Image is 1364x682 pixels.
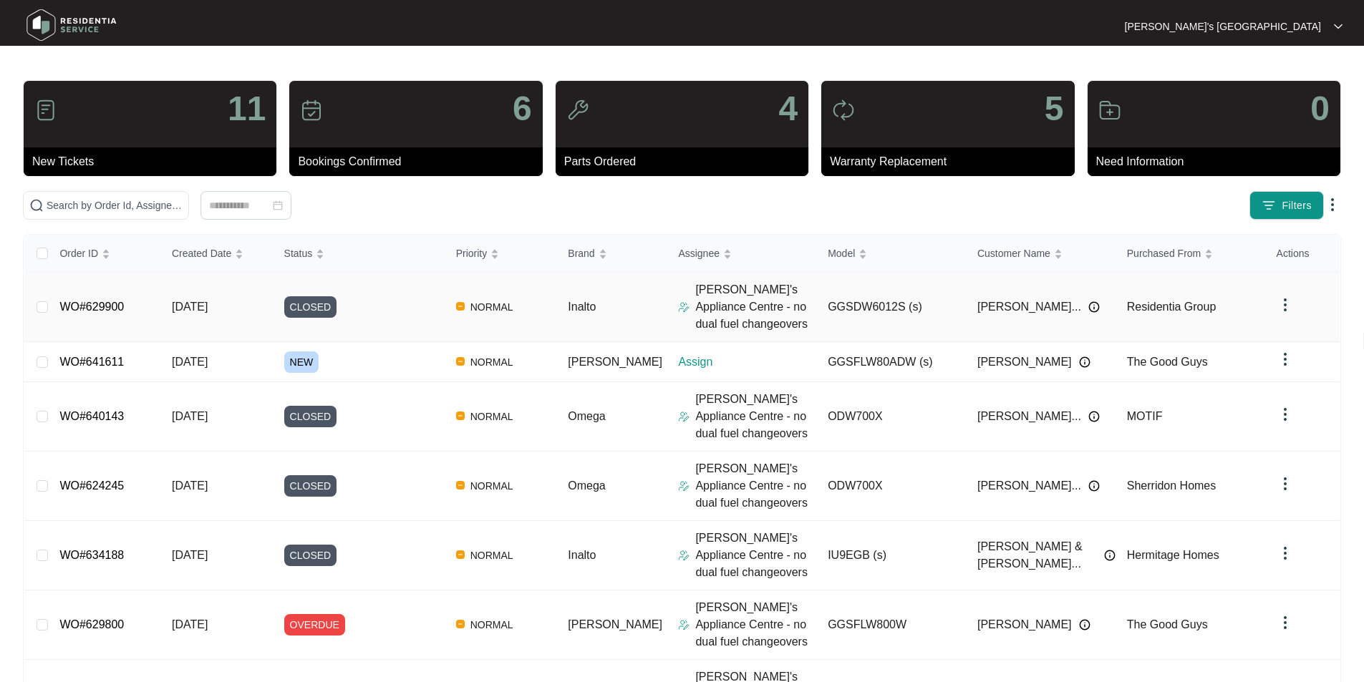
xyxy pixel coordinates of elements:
[564,153,808,170] p: Parts Ordered
[172,549,208,561] span: [DATE]
[172,356,208,368] span: [DATE]
[59,479,124,492] a: WO#624245
[456,620,465,628] img: Vercel Logo
[456,245,488,261] span: Priority
[284,614,345,635] span: OVERDUE
[816,452,966,521] td: ODW700X
[1277,475,1294,492] img: dropdown arrow
[1127,245,1201,261] span: Purchased From
[1277,614,1294,631] img: dropdown arrow
[59,301,124,313] a: WO#629900
[1310,92,1330,126] p: 0
[568,356,662,368] span: [PERSON_NAME]
[1098,99,1121,122] img: icon
[59,245,98,261] span: Order ID
[456,481,465,489] img: Vercel Logo
[1079,619,1090,630] img: Info icon
[816,235,966,273] th: Model
[830,153,1074,170] p: Warranty Replacement
[465,477,519,495] span: NORMAL
[966,235,1116,273] th: Customer Name
[678,411,690,422] img: Assigner Icon
[1127,549,1219,561] span: Hermitage Homes
[59,410,124,422] a: WO#640143
[48,235,160,273] th: Order ID
[298,153,542,170] p: Bookings Confirmed
[1079,356,1090,368] img: Info icon
[1265,235,1340,273] th: Actions
[1277,545,1294,562] img: dropdown arrow
[300,99,323,122] img: icon
[667,235,816,273] th: Assignee
[1277,351,1294,368] img: dropdown arrow
[816,273,966,342] td: GGSDW6012S (s)
[1127,410,1163,422] span: MOTIF
[568,618,662,630] span: [PERSON_NAME]
[59,549,124,561] a: WO#634188
[47,198,183,213] input: Search by Order Id, Assignee Name, Customer Name, Brand and Model
[566,99,589,122] img: icon
[816,342,966,382] td: GGSFLW80ADW (s)
[1262,198,1276,213] img: filter icon
[1127,356,1208,368] span: The Good Guys
[1127,301,1217,313] span: Residentia Group
[695,599,816,651] p: [PERSON_NAME]'s Appliance Centre - no dual fuel changeovers
[172,245,231,261] span: Created Date
[284,296,337,318] span: CLOSED
[678,550,690,561] img: Assigner Icon
[977,616,1072,633] span: [PERSON_NAME]
[284,406,337,427] span: CLOSED
[678,354,816,371] p: Assign
[456,357,465,366] img: Vercel Logo
[695,391,816,442] p: [PERSON_NAME]'s Appliance Centre - no dual fuel changeovers
[465,616,519,633] span: NORMAL
[678,245,720,261] span: Assignee
[465,408,519,425] span: NORMAL
[977,477,1081,495] span: [PERSON_NAME]...
[1104,550,1116,561] img: Info icon
[678,480,690,492] img: Assigner Icon
[32,153,276,170] p: New Tickets
[568,301,596,313] span: Inalto
[1125,19,1321,34] p: [PERSON_NAME]'s [GEOGRAPHIC_DATA]
[29,198,44,213] img: search-icon
[1282,198,1312,213] span: Filters
[828,245,855,261] span: Model
[1088,301,1100,313] img: Info icon
[816,521,966,590] td: IU9EGB (s)
[160,235,273,273] th: Created Date
[1116,235,1265,273] th: Purchased From
[695,460,816,512] p: [PERSON_NAME]'s Appliance Centre - no dual fuel changeovers
[284,351,319,373] span: NEW
[1088,411,1100,422] img: Info icon
[1334,23,1343,30] img: dropdown arrow
[832,99,855,122] img: icon
[456,550,465,559] img: Vercel Logo
[977,245,1050,261] span: Customer Name
[678,619,690,630] img: Assigner Icon
[1127,618,1208,630] span: The Good Guys
[568,245,594,261] span: Brand
[465,298,519,316] span: NORMAL
[977,408,1081,425] span: [PERSON_NAME]...
[456,411,465,420] img: Vercel Logo
[172,618,208,630] span: [DATE]
[273,235,445,273] th: Status
[695,530,816,581] p: [PERSON_NAME]'s Appliance Centre - no dual fuel changeovers
[1324,196,1341,213] img: dropdown arrow
[445,235,557,273] th: Priority
[778,92,798,126] p: 4
[513,92,532,126] p: 6
[284,475,337,497] span: CLOSED
[816,590,966,660] td: GGSFLW800W
[568,410,605,422] span: Omega
[1277,296,1294,313] img: dropdown arrow
[678,301,690,313] img: Assigner Icon
[34,99,57,122] img: icon
[465,547,519,564] span: NORMAL
[695,281,816,333] p: [PERSON_NAME]'s Appliance Centre - no dual fuel changeovers
[172,479,208,492] span: [DATE]
[465,354,519,371] span: NORMAL
[1088,480,1100,492] img: Info icon
[977,538,1097,573] span: [PERSON_NAME] & [PERSON_NAME]...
